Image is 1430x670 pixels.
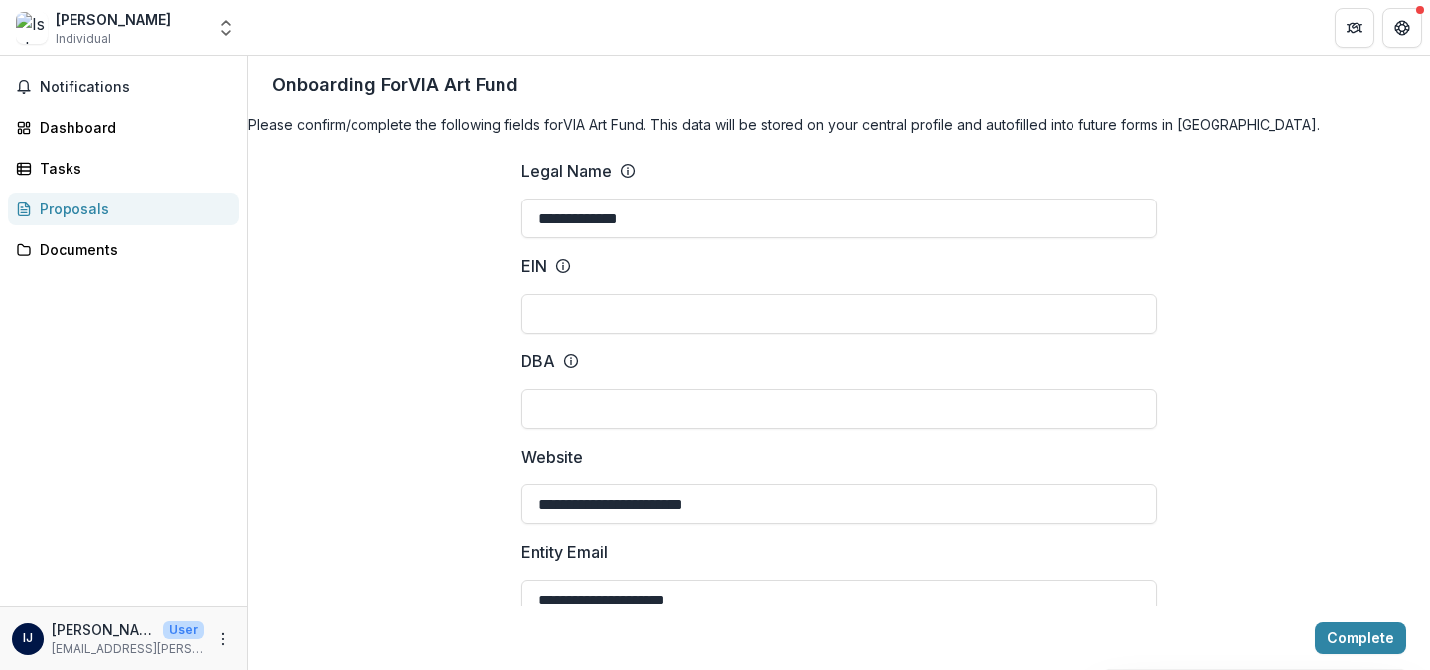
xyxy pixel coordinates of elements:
span: Notifications [40,79,231,96]
button: More [212,627,235,651]
a: Dashboard [8,111,239,144]
p: DBA [521,349,555,373]
div: Tasks [40,158,223,179]
img: Isabel Judez [16,12,48,44]
p: [EMAIL_ADDRESS][PERSON_NAME][DOMAIN_NAME] [52,640,204,658]
button: Notifications [8,71,239,103]
p: [PERSON_NAME] [52,619,155,640]
span: Individual [56,30,111,48]
a: Documents [8,233,239,266]
p: Legal Name [521,159,612,183]
div: Proposals [40,199,223,219]
a: Tasks [8,152,239,185]
div: Documents [40,239,223,260]
button: Complete [1315,622,1406,654]
p: User [163,621,204,639]
p: Entity Email [521,540,608,564]
p: Onboarding For VIA Art Fund [272,71,518,98]
div: [PERSON_NAME] [56,9,171,30]
button: Partners [1335,8,1374,48]
button: Open entity switcher [213,8,240,48]
h4: Please confirm/complete the following fields for VIA Art Fund . This data will be stored on your ... [248,114,1430,135]
p: EIN [521,254,547,278]
div: Isabel Judez [23,632,33,645]
a: Proposals [8,193,239,225]
p: Website [521,445,583,469]
button: Get Help [1382,8,1422,48]
div: Dashboard [40,117,223,138]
